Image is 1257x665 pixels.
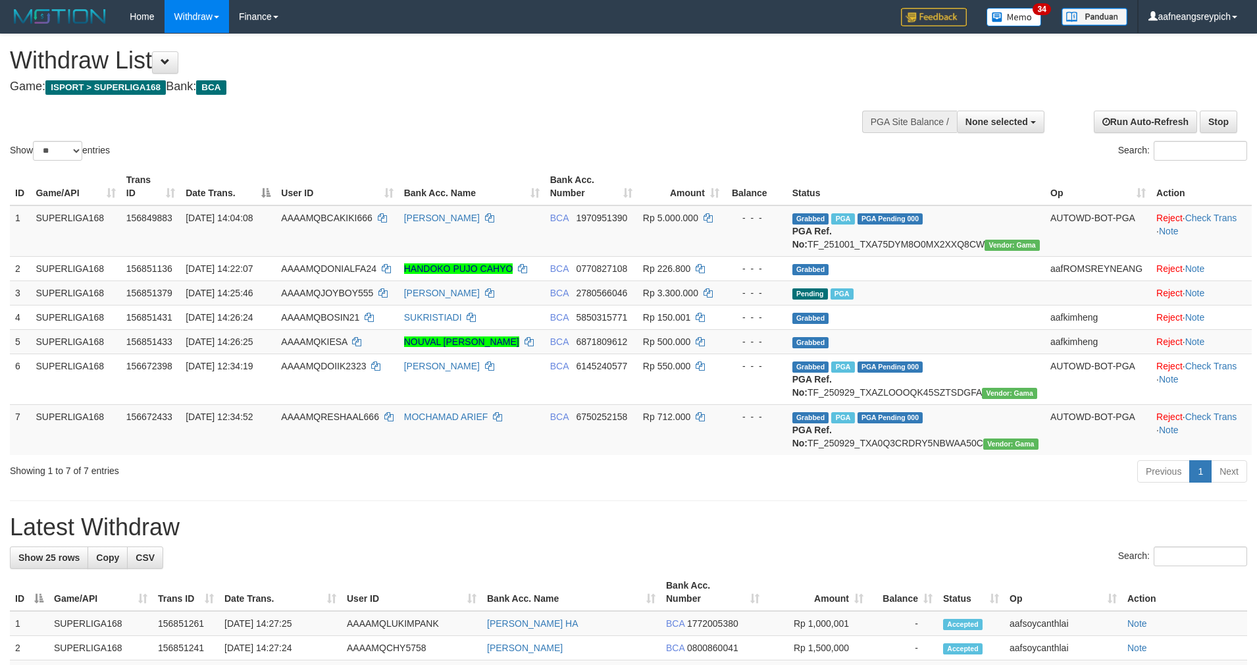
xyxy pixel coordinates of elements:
[730,410,782,423] div: - - -
[1185,336,1205,347] a: Note
[10,611,49,636] td: 1
[1151,168,1252,205] th: Action
[792,425,832,448] b: PGA Ref. No:
[1156,412,1183,422] a: Reject
[957,111,1044,133] button: None selected
[1156,361,1183,371] a: Reject
[126,412,172,422] span: 156672433
[281,412,379,422] span: AAAAMQRESHAAL666
[730,262,782,275] div: - - -
[1154,141,1247,161] input: Search:
[96,552,119,563] span: Copy
[1118,141,1247,161] label: Search:
[186,213,253,223] span: [DATE] 14:04:08
[1156,336,1183,347] a: Reject
[10,305,30,329] td: 4
[1159,374,1179,385] a: Note
[643,312,690,323] span: Rp 150.001
[1154,546,1247,566] input: Search:
[281,361,366,371] span: AAAAMQDOIIK2323
[643,213,698,223] span: Rp 5.000.000
[1151,404,1252,455] td: · ·
[1159,226,1179,236] a: Note
[281,312,359,323] span: AAAAMQBOSIN21
[1151,305,1252,329] td: ·
[1185,412,1237,422] a: Check Trans
[10,168,30,205] th: ID
[643,288,698,298] span: Rp 3.300.000
[1156,288,1183,298] a: Reject
[136,552,155,563] span: CSV
[49,636,153,660] td: SUPERLIGA168
[858,361,923,373] span: PGA Pending
[576,312,627,323] span: Copy 5850315771 to clipboard
[965,117,1028,127] span: None selected
[1185,213,1237,223] a: Check Trans
[1004,573,1122,611] th: Op: activate to sort column ascending
[126,288,172,298] span: 156851379
[219,611,342,636] td: [DATE] 14:27:25
[862,111,957,133] div: PGA Site Balance /
[1004,636,1122,660] td: aafsoycanthlai
[792,264,829,275] span: Grabbed
[576,361,627,371] span: Copy 6145240577 to clipboard
[787,205,1045,257] td: TF_251001_TXA75DYM8O0MX2XXQ8CW
[643,361,690,371] span: Rp 550.000
[10,354,30,404] td: 6
[1045,305,1151,329] td: aafkimheng
[153,611,219,636] td: 156851261
[1122,573,1247,611] th: Action
[1189,460,1212,483] a: 1
[643,412,690,422] span: Rp 712.000
[1045,404,1151,455] td: AUTOWD-BOT-PGA
[983,439,1039,450] span: Vendor URL: https://trx31.1velocity.biz
[1159,425,1179,435] a: Note
[126,213,172,223] span: 156849883
[342,636,482,660] td: AAAAMQCHY5758
[10,636,49,660] td: 2
[938,573,1004,611] th: Status: activate to sort column ascending
[399,168,545,205] th: Bank Acc. Name: activate to sort column ascending
[787,354,1045,404] td: TF_250929_TXAZLOOOQK45SZTSDGFA
[10,459,514,477] div: Showing 1 to 7 of 7 entries
[576,288,627,298] span: Copy 2780566046 to clipboard
[404,312,462,323] a: SUKRISTIADI
[126,263,172,274] span: 156851136
[792,288,828,300] span: Pending
[792,213,829,225] span: Grabbed
[730,211,782,225] div: - - -
[792,226,832,250] b: PGA Ref. No:
[30,280,120,305] td: SUPERLIGA168
[10,80,825,93] h4: Game: Bank:
[550,263,569,274] span: BCA
[487,643,563,653] a: [PERSON_NAME]
[281,336,347,347] span: AAAAMQKIESA
[10,7,110,26] img: MOTION_logo.png
[1156,213,1183,223] a: Reject
[869,611,938,636] td: -
[281,288,373,298] span: AAAAMQJOYBOY555
[831,213,854,225] span: Marked by aafsoycanthlai
[545,168,638,205] th: Bank Acc. Number: activate to sort column ascending
[404,213,480,223] a: [PERSON_NAME]
[342,611,482,636] td: AAAAMQLUKIMPANK
[1004,611,1122,636] td: aafsoycanthlai
[831,288,854,300] span: Marked by aafsoycanthlai
[1151,256,1252,280] td: ·
[858,213,923,225] span: PGA Pending
[1118,546,1247,566] label: Search:
[1151,354,1252,404] td: · ·
[1045,354,1151,404] td: AUTOWD-BOT-PGA
[831,412,854,423] span: Marked by aafsoycanthlai
[550,312,569,323] span: BCA
[1045,205,1151,257] td: AUTOWD-BOT-PGA
[126,336,172,347] span: 156851433
[730,335,782,348] div: - - -
[219,636,342,660] td: [DATE] 14:27:24
[276,168,398,205] th: User ID: activate to sort column ascending
[10,280,30,305] td: 3
[576,336,627,347] span: Copy 6871809612 to clipboard
[126,361,172,371] span: 156672398
[342,573,482,611] th: User ID: activate to sort column ascending
[792,337,829,348] span: Grabbed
